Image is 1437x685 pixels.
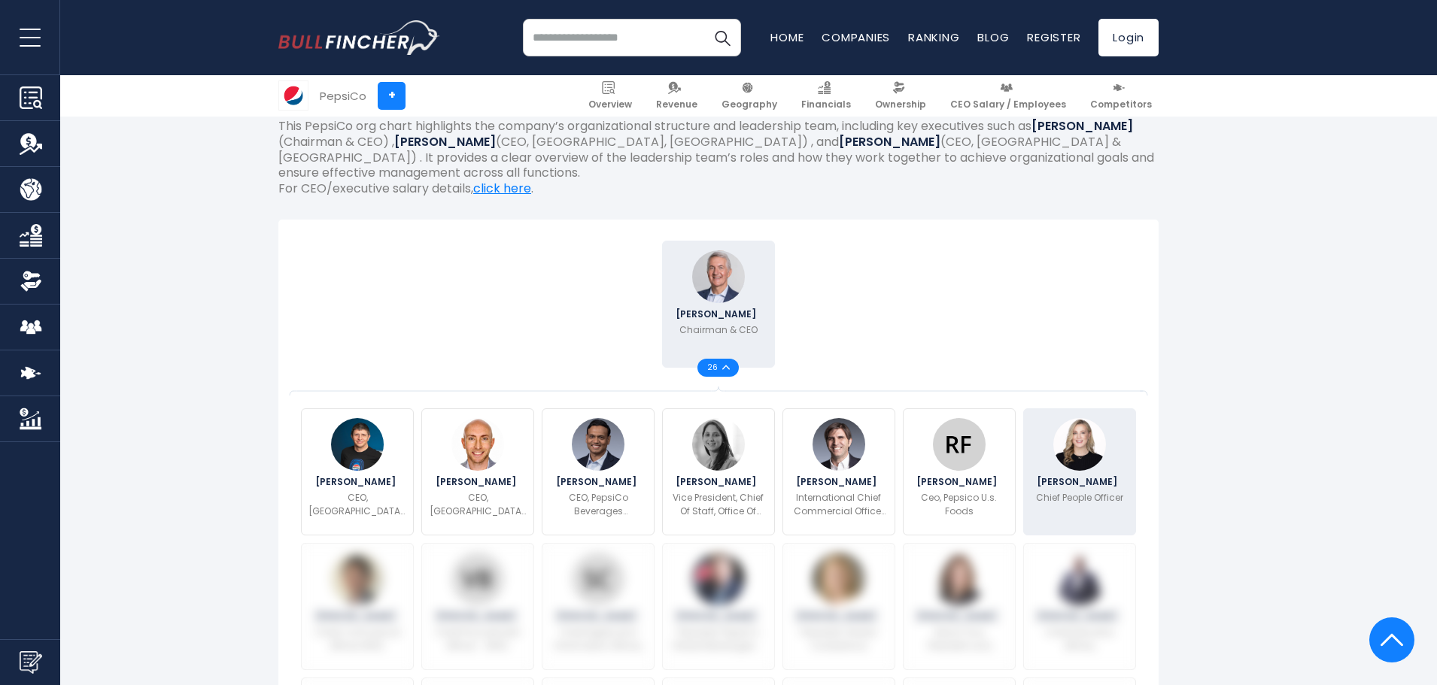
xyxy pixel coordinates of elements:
[875,99,926,111] span: Ownership
[707,364,722,371] span: 26
[542,408,655,535] a: Ram Krishnan [PERSON_NAME] CEO, PepsiCo Beverages [GEOGRAPHIC_DATA]
[278,20,440,55] img: bullfincher logo
[473,180,531,197] a: click here
[822,29,890,45] a: Companies
[933,418,986,471] img: Rachel Ferdinando
[903,408,1016,535] a: Rachel Ferdinando [PERSON_NAME] Ceo, Pepsico U.s. Foods
[451,418,504,471] img: Kyle Faulconer
[1023,543,1136,670] a: Steven Williams [PERSON_NAME] Chief Executive Officer, [GEOGRAPHIC_DATA]
[792,626,886,653] p: President, Global Foodservice
[1090,99,1152,111] span: Competitors
[903,543,1016,670] a: Christine Tammara [PERSON_NAME] Senior Vice President and Controller
[431,626,524,653] p: Chief Procurement Officer - APAC
[662,543,775,670] a: Andy Williams [PERSON_NAME] President, PepsiCo Global Beverages & Franchise
[839,133,940,150] b: [PERSON_NAME]
[782,543,895,670] a: Anne Fink [PERSON_NAME] President, Global Foodservice
[908,29,959,45] a: Ranking
[378,82,406,110] a: +
[315,477,400,486] span: [PERSON_NAME]
[550,491,646,518] p: CEO, PepsiCo Beverages [GEOGRAPHIC_DATA]
[1031,117,1133,135] b: [PERSON_NAME]
[770,29,804,45] a: Home
[715,75,784,117] a: Geography
[703,19,741,56] button: Search
[1031,626,1128,653] p: Chief Executive Officer, [GEOGRAPHIC_DATA]
[1036,491,1123,505] p: Chief People Officer
[20,270,42,292] img: Ownership
[331,553,384,605] img: Sudipto Mozumdar
[301,543,414,670] a: Sudipto Mozumdar [PERSON_NAME] Chief Commercial Officer APAC
[436,612,521,621] span: [PERSON_NAME]
[1083,75,1159,117] a: Competitors
[1023,408,1136,535] a: Becky Schmitt [PERSON_NAME] Chief People Officer
[1098,19,1159,56] a: Login
[320,87,366,105] div: PepsiCo
[278,20,440,55] a: Go to homepage
[308,491,406,518] p: CEO, [GEOGRAPHIC_DATA], [GEOGRAPHIC_DATA] & [GEOGRAPHIC_DATA]
[662,408,775,535] a: Mariela Suarez [PERSON_NAME] Vice President, Chief Of Staff, Office Of The CEO
[556,612,641,621] span: [PERSON_NAME]
[421,408,534,535] a: Kyle Faulconer [PERSON_NAME] CEO, [GEOGRAPHIC_DATA] & [GEOGRAPHIC_DATA]
[782,408,895,535] a: Roberto Martínez [PERSON_NAME] International Chief Commercial Officer and CEO of New Revenue Streams
[331,418,384,471] img: Silviu Popovici
[676,612,761,621] span: [PERSON_NAME]
[556,477,641,486] span: [PERSON_NAME]
[672,491,765,518] p: Vice President, Chief Of Staff, Office Of The CEO
[542,543,655,670] a: Susan Cui [PERSON_NAME] Chief Digital And Information Officer, APAC
[933,553,986,605] img: Christine Tammara
[572,553,624,605] img: Susan Cui
[794,75,858,117] a: Financials
[1053,553,1106,605] img: Steven Williams
[279,81,308,110] img: PEP logo
[722,99,777,111] span: Geography
[649,75,704,117] a: Revenue
[916,612,1001,621] span: [PERSON_NAME]
[916,477,1001,486] span: [PERSON_NAME]
[813,553,865,605] img: Anne Fink
[451,553,504,605] img: Vijaya Sekhar Badde
[278,181,1159,197] p: For CEO/executive salary details, .
[572,418,624,471] img: Ram Krishnan
[813,418,865,471] img: Roberto Martínez
[421,543,534,670] a: Vijaya Sekhar Badde [PERSON_NAME] Chief Procurement Officer - APAC
[588,99,632,111] span: Overview
[315,612,400,621] span: [PERSON_NAME]
[311,626,404,653] p: Chief Commercial Officer APAC
[792,491,886,518] p: International Chief Commercial Officer and CEO of New Revenue Streams
[913,491,1006,518] p: Ceo, Pepsico U.s. Foods
[1053,418,1106,471] img: Becky Schmitt
[676,310,761,319] span: [PERSON_NAME]
[582,75,639,117] a: Overview
[868,75,933,117] a: Ownership
[430,491,526,518] p: CEO, [GEOGRAPHIC_DATA] & [GEOGRAPHIC_DATA]
[301,408,414,535] a: Silviu Popovici [PERSON_NAME] CEO, [GEOGRAPHIC_DATA], [GEOGRAPHIC_DATA] & [GEOGRAPHIC_DATA]
[692,553,745,605] img: Andy Williams
[676,477,761,486] span: [PERSON_NAME]
[943,75,1073,117] a: CEO Salary / Employees
[977,29,1009,45] a: Blog
[394,133,496,150] b: [PERSON_NAME]
[692,250,745,303] img: Ramon Laguarta
[801,99,851,111] span: Financials
[950,99,1066,111] span: CEO Salary / Employees
[679,323,758,337] p: Chairman & CEO
[796,477,881,486] span: [PERSON_NAME]
[692,418,745,471] img: Mariela Suarez
[913,626,1006,653] p: Senior Vice President and Controller
[1037,477,1122,486] span: [PERSON_NAME]
[1027,29,1080,45] a: Register
[662,241,775,368] a: Ramon Laguarta [PERSON_NAME] Chairman & CEO 26
[1037,612,1122,621] span: [PERSON_NAME]
[278,119,1159,181] p: This PepsiCo org chart highlights the company’s organizational structure and leadership team, inc...
[656,99,697,111] span: Revenue
[796,612,881,621] span: [PERSON_NAME]
[436,477,521,486] span: [PERSON_NAME]
[551,626,645,653] p: Chief Digital And Information Officer, APAC
[672,626,765,653] p: President, PepsiCo Global Beverages & Franchise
